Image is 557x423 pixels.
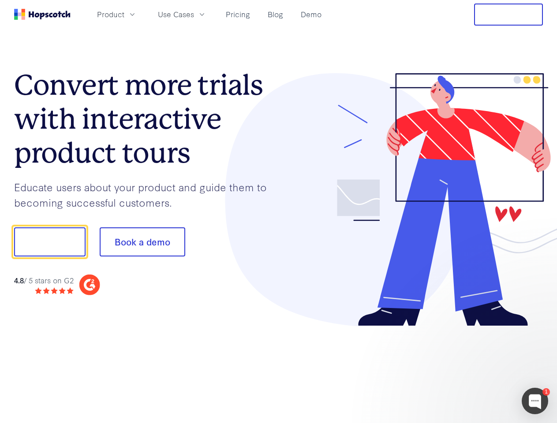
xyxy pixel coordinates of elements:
strong: 4.8 [14,275,24,285]
button: Product [92,7,142,22]
span: Use Cases [158,9,194,20]
div: 1 [542,388,550,396]
span: Product [97,9,124,20]
button: Book a demo [100,227,185,256]
a: Demo [297,7,325,22]
button: Free Trial [474,4,543,26]
p: Educate users about your product and guide them to becoming successful customers. [14,179,279,210]
div: / 5 stars on G2 [14,275,74,286]
h1: Convert more trials with interactive product tours [14,68,279,170]
button: Show me! [14,227,86,256]
a: Pricing [222,7,254,22]
button: Use Cases [153,7,212,22]
a: Home [14,9,71,20]
a: Blog [264,7,287,22]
